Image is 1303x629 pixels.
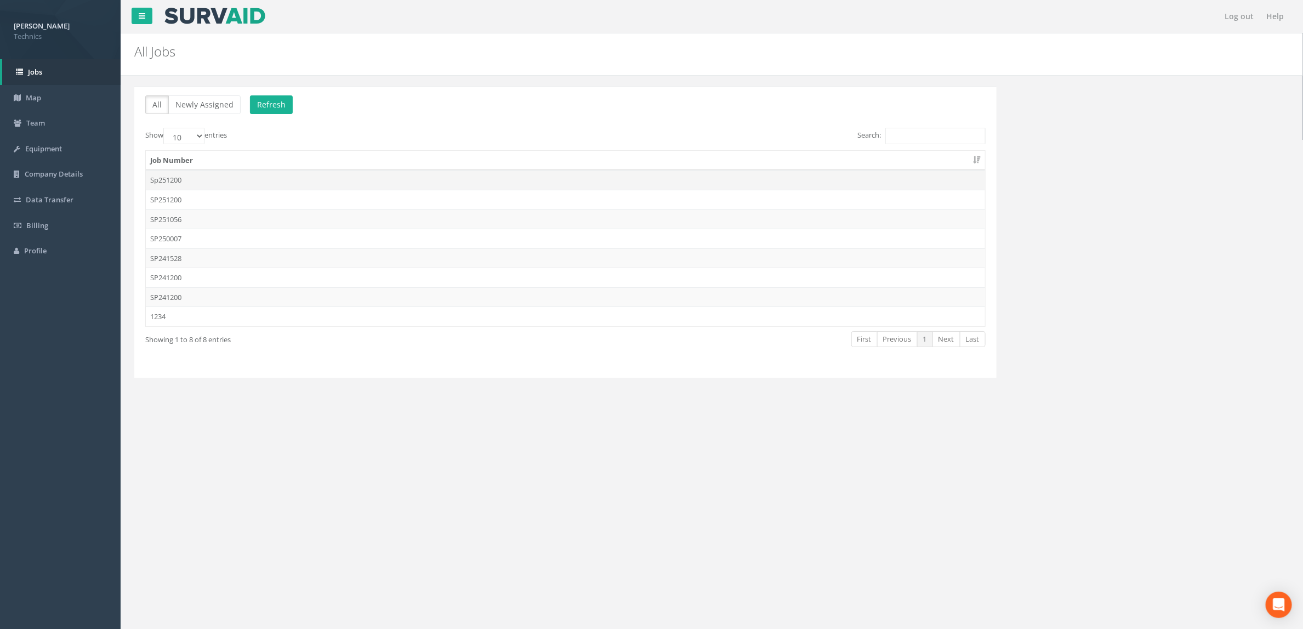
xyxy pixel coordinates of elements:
td: Sp251200 [146,170,985,190]
label: Search: [858,128,986,144]
span: Equipment [25,144,62,154]
a: [PERSON_NAME] Technics [14,18,107,41]
a: Previous [877,331,918,347]
span: Data Transfer [26,195,73,205]
button: Newly Assigned [168,95,241,114]
div: Open Intercom Messenger [1266,592,1292,618]
th: Job Number: activate to sort column ascending [146,151,985,171]
td: SP251056 [146,209,985,229]
span: Profile [24,246,47,256]
span: Technics [14,31,107,42]
span: Jobs [28,67,42,77]
span: Billing [26,220,48,230]
h2: All Jobs [134,44,1094,59]
td: SP250007 [146,229,985,248]
span: Company Details [25,169,83,179]
label: Show entries [145,128,227,144]
a: 1 [917,331,933,347]
button: All [145,95,169,114]
a: Next [932,331,960,347]
td: 1234 [146,307,985,326]
button: Refresh [250,95,293,114]
input: Search: [885,128,986,144]
div: Showing 1 to 8 of 8 entries [145,330,486,345]
span: Team [26,118,45,128]
td: SP241528 [146,248,985,268]
a: Last [960,331,986,347]
td: SP241200 [146,287,985,307]
strong: [PERSON_NAME] [14,21,70,31]
a: First [851,331,878,347]
td: SP241200 [146,268,985,287]
select: Showentries [163,128,204,144]
span: Map [26,93,41,103]
a: Jobs [2,59,121,85]
td: SP251200 [146,190,985,209]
